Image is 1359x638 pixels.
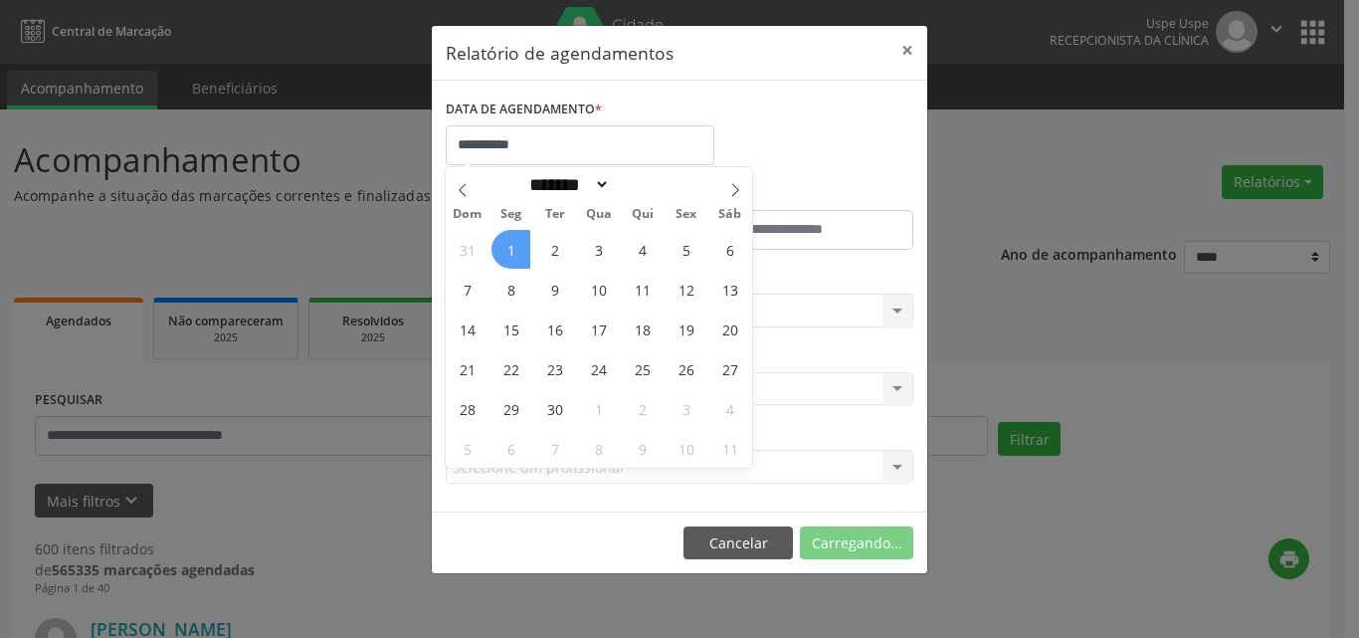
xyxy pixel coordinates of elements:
[579,349,618,388] span: Setembro 24, 2025
[623,310,662,348] span: Setembro 18, 2025
[710,310,749,348] span: Setembro 20, 2025
[446,95,602,125] label: DATA DE AGENDAMENTO
[491,429,530,468] span: Outubro 6, 2025
[667,429,705,468] span: Outubro 10, 2025
[710,429,749,468] span: Outubro 11, 2025
[610,174,676,195] input: Year
[446,208,489,221] span: Dom
[667,230,705,269] span: Setembro 5, 2025
[579,270,618,309] span: Setembro 10, 2025
[623,230,662,269] span: Setembro 4, 2025
[491,310,530,348] span: Setembro 15, 2025
[623,389,662,428] span: Outubro 2, 2025
[667,389,705,428] span: Outubro 3, 2025
[579,429,618,468] span: Outubro 8, 2025
[710,389,749,428] span: Outubro 4, 2025
[684,179,913,210] label: ATÉ
[535,270,574,309] span: Setembro 9, 2025
[577,208,621,221] span: Qua
[683,527,793,560] button: Cancelar
[491,230,530,269] span: Setembro 1, 2025
[800,527,913,560] button: Carregando...
[667,270,705,309] span: Setembro 12, 2025
[667,310,705,348] span: Setembro 19, 2025
[623,270,662,309] span: Setembro 11, 2025
[579,310,618,348] span: Setembro 17, 2025
[535,389,574,428] span: Setembro 30, 2025
[535,349,574,388] span: Setembro 23, 2025
[533,208,577,221] span: Ter
[448,310,486,348] span: Setembro 14, 2025
[448,349,486,388] span: Setembro 21, 2025
[579,230,618,269] span: Setembro 3, 2025
[621,208,665,221] span: Qui
[579,389,618,428] span: Outubro 1, 2025
[491,270,530,309] span: Setembro 8, 2025
[710,230,749,269] span: Setembro 6, 2025
[448,270,486,309] span: Setembro 7, 2025
[491,349,530,388] span: Setembro 22, 2025
[623,349,662,388] span: Setembro 25, 2025
[535,429,574,468] span: Outubro 7, 2025
[887,26,927,75] button: Close
[489,208,533,221] span: Seg
[448,429,486,468] span: Outubro 5, 2025
[491,389,530,428] span: Setembro 29, 2025
[522,174,610,195] select: Month
[708,208,752,221] span: Sáb
[665,208,708,221] span: Sex
[448,389,486,428] span: Setembro 28, 2025
[535,230,574,269] span: Setembro 2, 2025
[448,230,486,269] span: Agosto 31, 2025
[667,349,705,388] span: Setembro 26, 2025
[446,40,674,66] h5: Relatório de agendamentos
[710,349,749,388] span: Setembro 27, 2025
[535,310,574,348] span: Setembro 16, 2025
[710,270,749,309] span: Setembro 13, 2025
[623,429,662,468] span: Outubro 9, 2025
